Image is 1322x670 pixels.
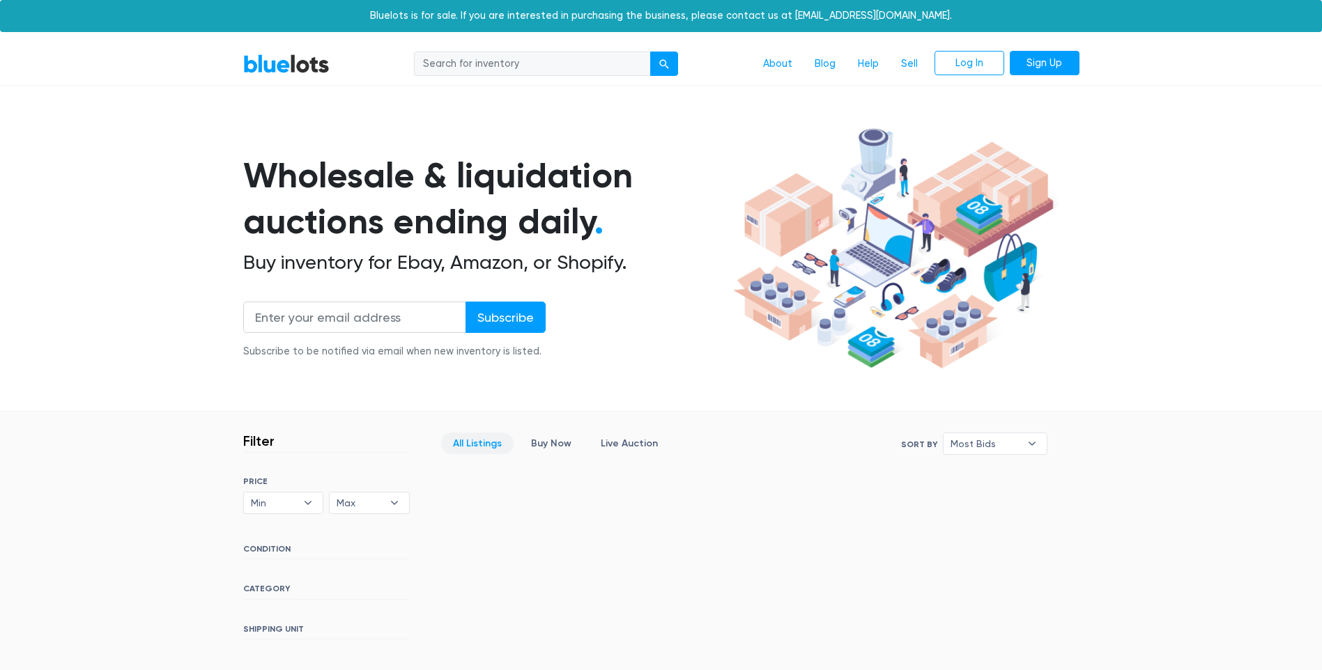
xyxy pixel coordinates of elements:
a: Blog [804,51,847,77]
a: About [752,51,804,77]
span: . [594,201,604,242]
b: ▾ [1017,433,1047,454]
h2: Buy inventory for Ebay, Amazon, or Shopify. [243,251,728,274]
img: hero-ee84e7d0318cb26816c560f6b4441b76977f77a177738b4e94f68c95b2b83dbb.png [728,122,1059,375]
label: Sort By [901,438,937,451]
div: Subscribe to be notified via email when new inventory is listed. [243,344,546,359]
a: Live Auction [589,433,670,454]
a: Help [847,51,890,77]
a: Log In [935,51,1004,76]
a: All Listings [441,433,514,454]
h6: CONDITION [243,544,410,559]
a: Sell [890,51,929,77]
a: Sign Up [1010,51,1079,76]
input: Enter your email address [243,302,466,333]
h6: SHIPPING UNIT [243,624,410,639]
h3: Filter [243,433,275,449]
h6: PRICE [243,476,410,486]
input: Search for inventory [414,52,651,77]
a: Buy Now [519,433,583,454]
span: Min [251,492,297,513]
b: ▾ [380,492,409,513]
span: Max [337,492,383,513]
input: Subscribe [466,302,546,333]
b: ▾ [293,492,323,513]
span: Most Bids [951,433,1020,454]
a: BlueLots [243,54,330,74]
h1: Wholesale & liquidation auctions ending daily [243,153,728,245]
h6: CATEGORY [243,584,410,599]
